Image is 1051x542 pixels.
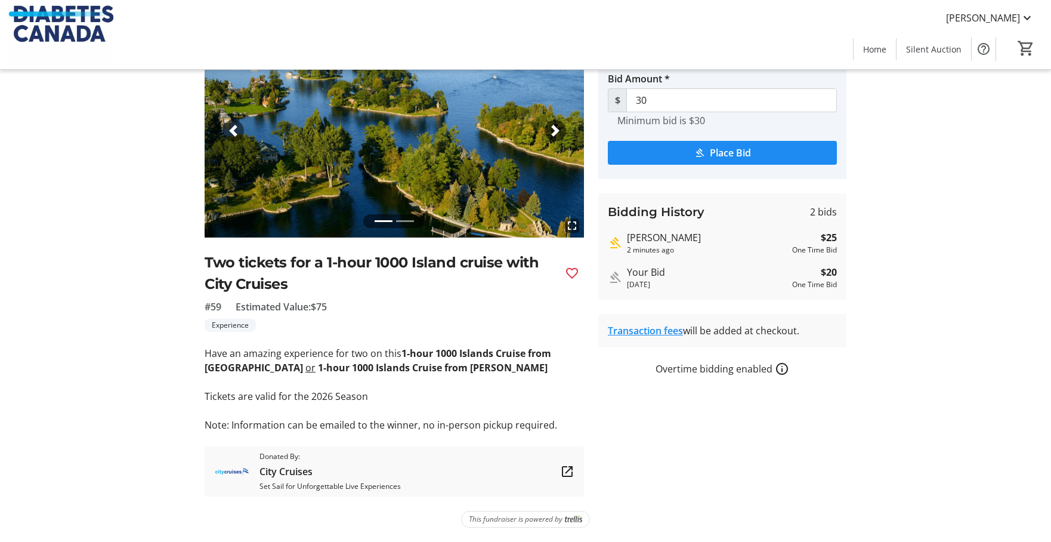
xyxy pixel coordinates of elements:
[205,446,584,497] a: City CruisesDonated By:City CruisesSet Sail for Unforgettable Live Experiences
[627,279,787,290] div: [DATE]
[236,300,327,314] span: Estimated Value: $75
[608,72,670,86] label: Bid Amount *
[617,115,705,127] tr-hint: Minimum bid is $30
[259,451,401,462] span: Donated By:
[810,205,837,219] span: 2 bids
[863,43,886,56] span: Home
[608,270,622,285] mat-icon: Outbid
[7,5,113,64] img: Diabetes Canada's Logo
[792,245,837,255] div: One Time Bid
[259,481,401,492] span: Set Sail for Unforgettable Live Experiences
[608,324,683,337] a: Transaction fees
[608,324,837,338] div: will be added at checkout.
[972,37,996,61] button: Help
[205,389,584,404] p: Tickets are valid for the 2026 Season
[205,319,256,332] tr-label-badge: Experience
[854,38,896,60] a: Home
[627,245,787,255] div: 2 minutes ago
[897,38,971,60] a: Silent Auction
[205,346,584,375] p: Have an amazing experience for two on this
[792,279,837,290] div: One Time Bid
[608,203,704,221] h3: Bidding History
[775,362,789,376] a: How overtime bidding works for silent auctions
[598,362,846,376] div: Overtime bidding enabled
[214,454,250,489] img: City Cruises
[560,261,584,285] button: Favourite
[710,146,751,160] span: Place Bid
[565,515,582,523] img: Trellis Logo
[627,230,787,245] div: [PERSON_NAME]
[906,43,962,56] span: Silent Auction
[205,347,551,374] strong: 1-hour 1000 Islands Cruise from [GEOGRAPHIC_DATA]
[318,361,548,374] strong: 1-hour 1000 Islands Cruise from [PERSON_NAME]
[821,230,837,245] strong: $25
[608,141,837,165] button: Place Bid
[205,252,555,295] h2: Two tickets for a 1-hour 1000 Island cruise with City Cruises
[627,265,787,279] div: Your Bid
[205,418,584,432] p: Note: Information can be emailed to the winner, no in-person pickup required.
[821,265,837,279] strong: $20
[205,24,584,238] img: Image
[608,88,627,112] span: $
[608,236,622,250] mat-icon: Highest bid
[305,361,316,374] u: or
[565,218,579,233] mat-icon: fullscreen
[469,514,562,525] span: This fundraiser is powered by
[1015,38,1037,59] button: Cart
[259,464,401,479] span: City Cruises
[936,8,1044,27] button: [PERSON_NAME]
[946,11,1020,25] span: [PERSON_NAME]
[205,300,221,314] span: #59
